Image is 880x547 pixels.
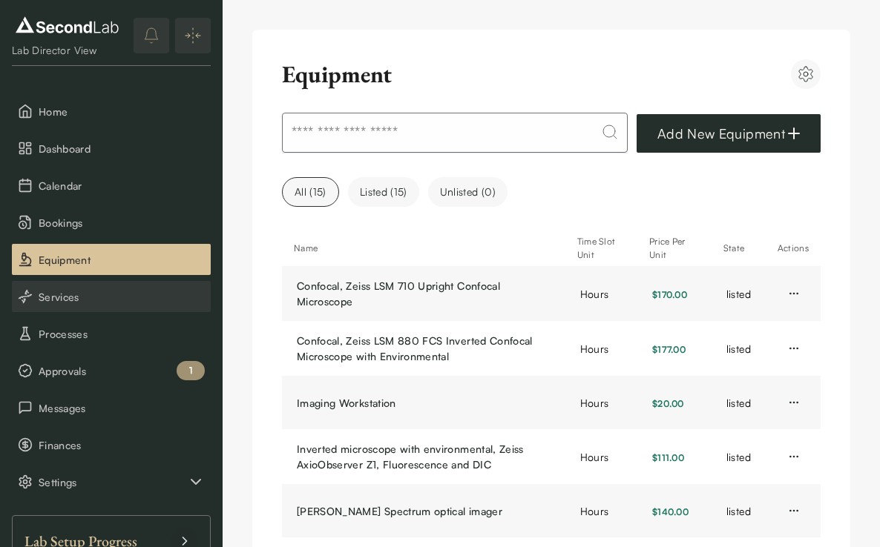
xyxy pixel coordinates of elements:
button: all [282,177,339,207]
div: Hours [580,286,623,302]
span: Home [39,104,205,119]
span: $177.00 [652,344,686,355]
span: Messages [39,400,205,416]
span: Approvals [39,363,205,379]
span: $20.00 [652,398,684,409]
span: listed [726,397,751,409]
div: Hours [580,395,623,411]
button: Calendar [12,170,211,201]
button: Finances [12,429,211,460]
a: Inverted microscope with environmental, Zeiss AxioObserver Z1, Fluorescence and DIC [297,441,551,472]
th: Price Per Unit [637,231,712,266]
span: Calendar [39,178,205,193]
a: Confocal, Zeiss LSM 710 Upright Confocal Microscope [297,278,551,309]
div: Actions [778,242,809,255]
button: Services [12,281,211,312]
span: Equipment [39,252,205,268]
h2: Equipment [282,59,392,89]
span: Dashboard [39,141,205,156]
div: Hours [580,449,623,465]
img: logo [12,13,122,37]
th: Name [282,231,565,266]
button: Home [12,96,211,127]
div: Hours [580,503,623,519]
button: unlisted [428,177,508,207]
button: Settings [12,466,211,497]
span: listed [726,451,751,463]
a: [PERSON_NAME] Spectrum optical imager [297,503,551,519]
div: 1 [177,361,205,380]
div: Lab Director View [12,43,122,58]
button: Messages [12,392,211,423]
span: Settings [39,474,187,490]
button: Dashboard [12,133,211,164]
button: listed [348,177,419,207]
span: listed [726,505,751,517]
span: $170.00 [652,289,687,300]
div: Hours [580,341,623,357]
span: listed [726,288,751,300]
span: Processes [39,326,205,342]
span: $111.00 [652,452,684,463]
button: Processes [12,318,211,349]
a: Confocal, Zeiss LSM 880 FCS Inverted Confocal Microscope with Environmental [297,333,551,364]
span: Add New Equipment [657,123,785,144]
span: Finances [39,437,205,453]
button: Bookings [12,207,211,238]
a: Imaging Workstation [297,395,551,411]
span: Bookings [39,215,205,231]
button: Add New Equipment [637,114,821,153]
span: $140.00 [652,506,689,517]
a: Equipment settings [791,59,821,89]
button: Equipment [12,244,211,275]
button: notifications [134,18,169,53]
div: Settings sub items [12,466,211,497]
th: State [712,231,766,266]
button: Expand/Collapse sidebar [175,18,211,53]
button: Approvals [12,355,211,386]
th: Time Slot Unit [565,231,637,266]
span: Services [39,289,205,305]
span: listed [726,342,751,355]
